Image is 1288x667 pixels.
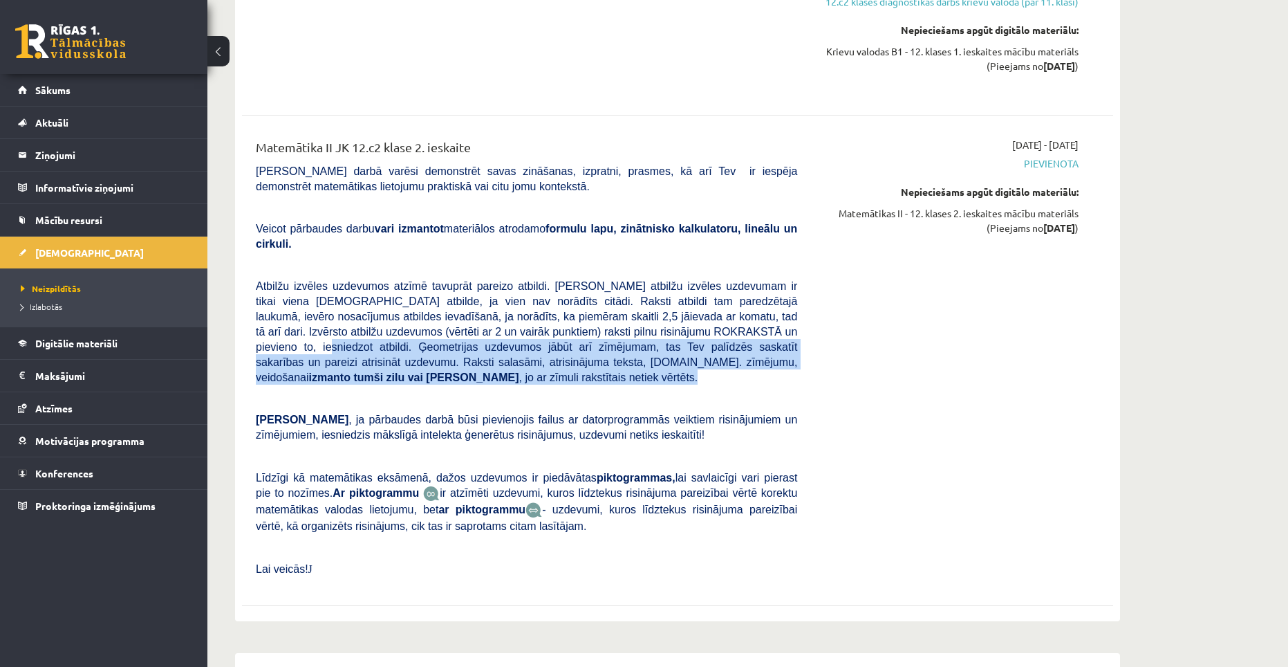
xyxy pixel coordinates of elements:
[18,360,190,392] a: Maksājumi
[818,185,1079,199] div: Nepieciešams apgūt digitālo materiālu:
[256,472,797,499] span: Līdzīgi kā matemātikas eksāmenā, dažos uzdevumos ir piedāvātas lai savlaicīgi vari pierast pie to...
[18,237,190,268] a: [DEMOGRAPHIC_DATA]
[309,372,351,383] b: izmanto
[18,172,190,203] a: Informatīvie ziņojumi
[18,392,190,424] a: Atzīmes
[15,24,126,59] a: Rīgas 1. Tālmācības vidusskola
[35,139,190,171] legend: Ziņojumi
[256,487,797,515] span: ir atzīmēti uzdevumi, kuros līdztekus risinājuma pareizībai vērtē korektu matemātikas valodas lie...
[1043,221,1075,234] strong: [DATE]
[35,116,68,129] span: Aktuāli
[256,563,308,575] span: Lai veicās!
[18,204,190,236] a: Mācību resursi
[21,283,81,294] span: Neizpildītās
[256,223,797,250] span: Veicot pārbaudes darbu materiālos atrodamo
[35,467,93,479] span: Konferences
[21,282,194,295] a: Neizpildītās
[818,44,1079,73] div: Krievu valodas B1 - 12. klases 1. ieskaites mācību materiāls (Pieejams no )
[18,490,190,522] a: Proktoringa izmēģinājums
[21,300,194,313] a: Izlabotās
[18,457,190,489] a: Konferences
[333,487,419,499] b: Ar piktogrammu
[35,246,144,259] span: [DEMOGRAPHIC_DATA]
[18,425,190,457] a: Motivācijas programma
[1012,138,1079,152] span: [DATE] - [DATE]
[525,502,542,518] img: wKvN42sLe3LLwAAAABJRU5ErkJggg==
[35,172,190,203] legend: Informatīvie ziņojumi
[438,504,525,515] b: ar piktogrammu
[35,435,144,447] span: Motivācijas programma
[35,84,71,96] span: Sākums
[21,301,62,312] span: Izlabotās
[818,23,1079,37] div: Nepieciešams apgūt digitālo materiālu:
[423,486,440,502] img: JfuEzvunn4EvwAAAAASUVORK5CYII=
[18,327,190,359] a: Digitālie materiāli
[18,74,190,106] a: Sākums
[1043,60,1075,72] strong: [DATE]
[256,165,797,192] span: [PERSON_NAME] darbā varēsi demonstrēt savas zināšanas, izpratni, prasmes, kā arī Tev ir iespēja d...
[375,223,444,235] b: vari izmantot
[35,337,118,349] span: Digitālie materiāli
[308,563,312,575] span: J
[256,280,797,383] span: Atbilžu izvēles uzdevumos atzīmē tavuprāt pareizo atbildi. [PERSON_NAME] atbilžu izvēles uzdevuma...
[256,414,348,426] span: [PERSON_NAME]
[818,206,1079,235] div: Matemātikas II - 12. klases 2. ieskaites mācību materiāls (Pieejams no )
[597,472,675,484] b: piktogrammas,
[18,107,190,138] a: Aktuāli
[35,214,102,226] span: Mācību resursi
[818,156,1079,171] span: Pievienota
[256,223,797,250] b: formulu lapu, zinātnisko kalkulatoru, lineālu un cirkuli.
[35,500,156,512] span: Proktoringa izmēģinājums
[353,372,519,383] b: tumši zilu vai [PERSON_NAME]
[256,414,797,441] span: , ja pārbaudes darbā būsi pievienojis failus ar datorprogrammās veiktiem risinājumiem un zīmējumi...
[18,139,190,171] a: Ziņojumi
[35,360,190,392] legend: Maksājumi
[35,402,73,414] span: Atzīmes
[256,138,797,163] div: Matemātika II JK 12.c2 klase 2. ieskaite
